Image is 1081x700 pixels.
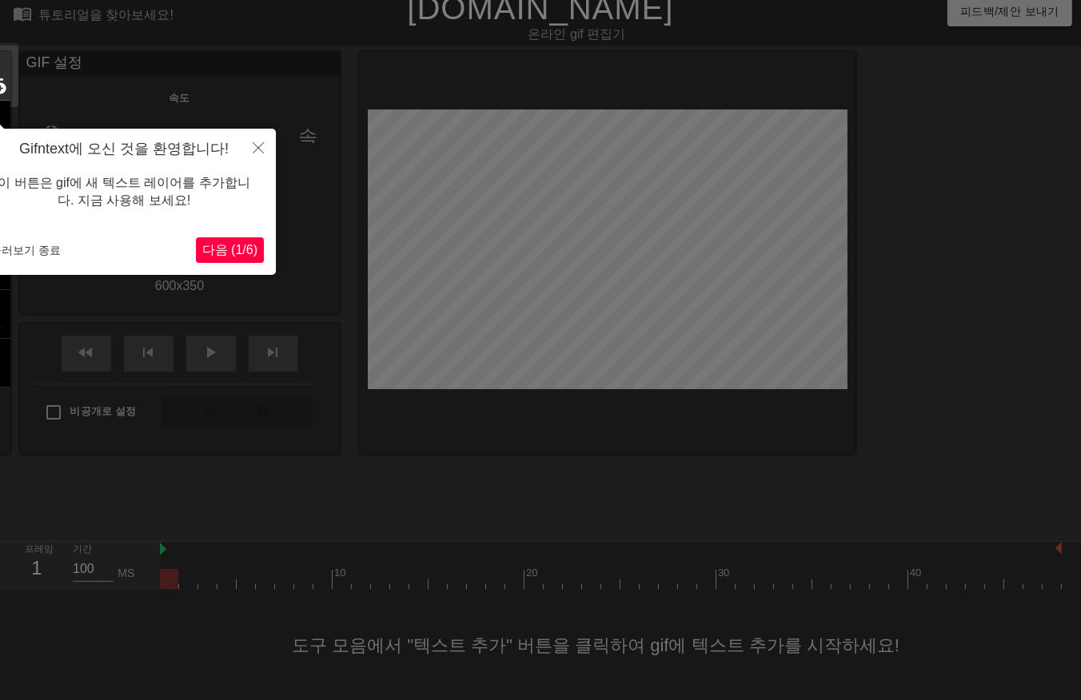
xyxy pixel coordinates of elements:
[202,243,257,257] span: 다음 (1/6)
[196,237,264,263] button: 다음
[241,129,276,165] button: 닫다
